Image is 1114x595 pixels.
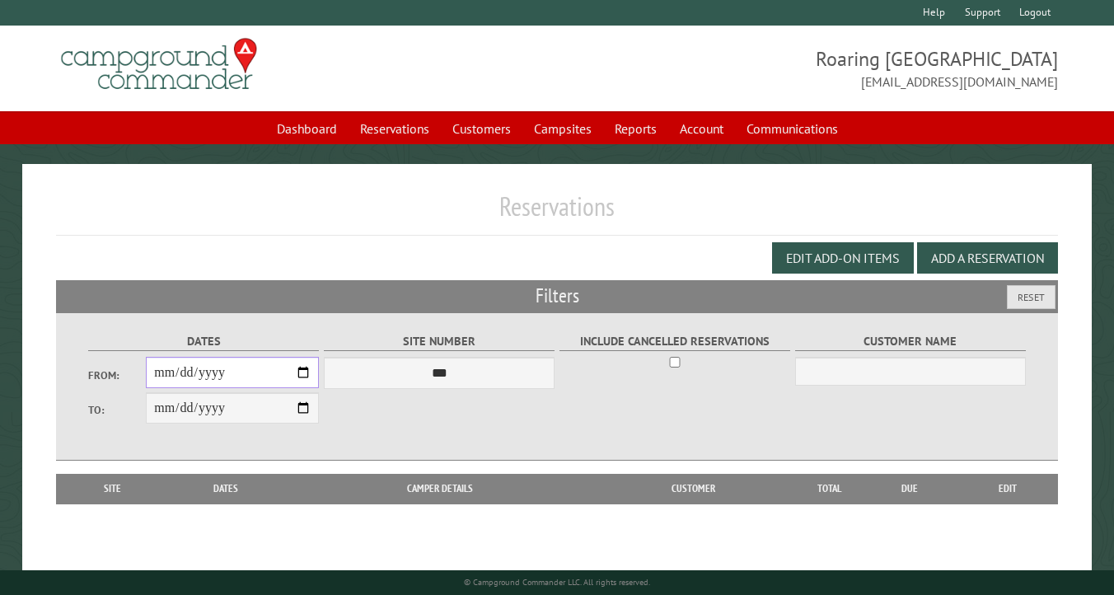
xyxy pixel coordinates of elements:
[88,368,146,383] label: From:
[88,332,319,351] label: Dates
[267,113,347,144] a: Dashboard
[56,280,1059,312] h2: Filters
[557,45,1058,91] span: Roaring [GEOGRAPHIC_DATA] [EMAIL_ADDRESS][DOMAIN_NAME]
[863,474,957,504] th: Due
[605,113,667,144] a: Reports
[917,242,1058,274] button: Add a Reservation
[88,402,146,418] label: To:
[464,577,650,588] small: © Campground Commander LLC. All rights reserved.
[442,113,521,144] a: Customers
[957,474,1058,504] th: Edit
[797,474,863,504] th: Total
[737,113,848,144] a: Communications
[590,474,797,504] th: Customer
[772,242,914,274] button: Edit Add-on Items
[524,113,601,144] a: Campsites
[350,113,439,144] a: Reservations
[64,474,162,504] th: Site
[1007,285,1055,309] button: Reset
[670,113,733,144] a: Account
[290,474,589,504] th: Camper Details
[324,332,555,351] label: Site Number
[56,190,1059,236] h1: Reservations
[56,32,262,96] img: Campground Commander
[559,332,790,351] label: Include Cancelled Reservations
[795,332,1026,351] label: Customer Name
[161,474,290,504] th: Dates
